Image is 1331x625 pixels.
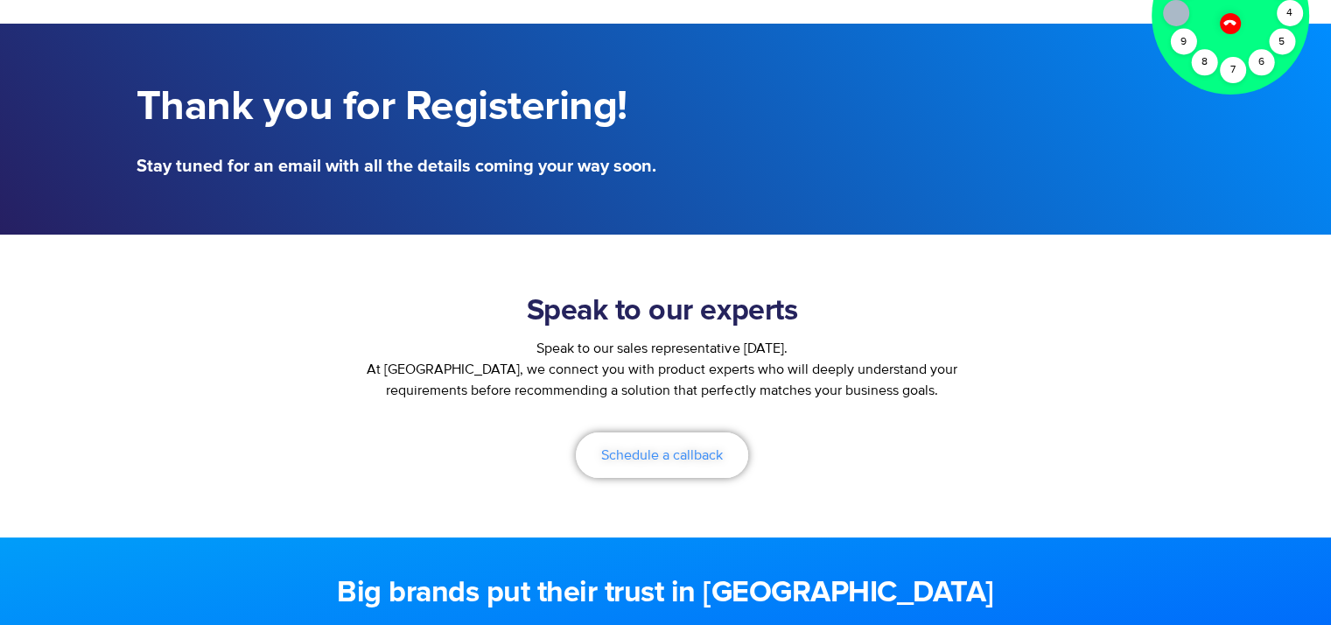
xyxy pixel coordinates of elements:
h2: Speak to our experts [352,294,973,329]
p: At [GEOGRAPHIC_DATA], we connect you with product experts who will deeply understand your require... [352,359,973,401]
span: Schedule a callback [601,448,723,462]
a: Schedule a callback [576,432,748,478]
div: 5 [1269,29,1295,55]
h1: Thank you for Registering! [137,83,657,131]
div: 7 [1220,57,1246,83]
div: 6 [1248,49,1274,75]
h5: Stay tuned for an email with all the details coming your way soon. [137,158,657,175]
h2: Big brands put their trust in [GEOGRAPHIC_DATA] [137,576,1195,611]
div: 9 [1170,29,1196,55]
div: Speak to our sales representative [DATE]. [352,338,973,359]
div: 8 [1191,49,1217,75]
